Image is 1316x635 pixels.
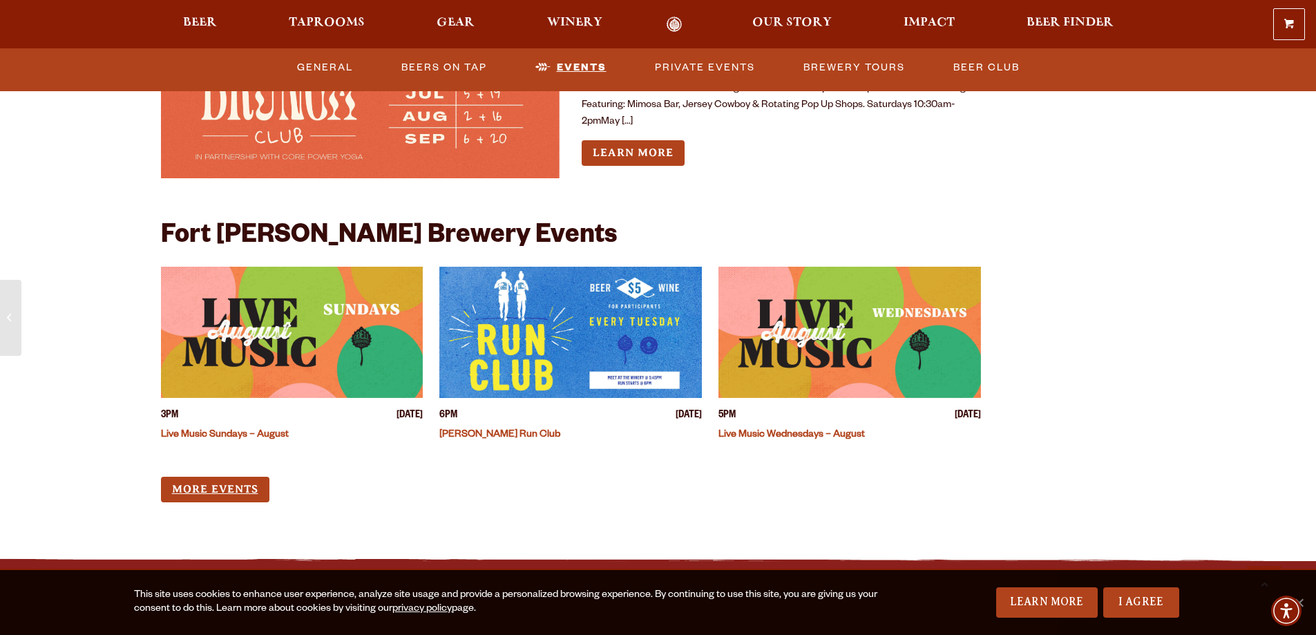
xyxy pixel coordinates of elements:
[134,589,882,616] div: This site uses cookies to enhance user experience, analyze site usage and provide a personalized ...
[1027,17,1114,28] span: Beer Finder
[895,17,964,32] a: Impact
[752,17,832,28] span: Our Story
[676,409,702,424] span: [DATE]
[289,17,365,28] span: Taprooms
[161,267,423,398] a: View event details
[904,17,955,28] span: Impact
[392,604,452,615] a: privacy policy
[439,430,560,441] a: [PERSON_NAME] Run Club
[396,52,493,84] a: Beers on Tap
[428,17,484,32] a: Gear
[1018,17,1123,32] a: Beer Finder
[582,140,685,166] a: Learn more about Yoga & Brunch Club
[798,52,910,84] a: Brewery Tours
[649,52,761,84] a: Private Events
[1247,566,1281,600] a: Scroll to top
[161,430,289,441] a: Live Music Sundays – August
[183,17,217,28] span: Beer
[439,267,702,398] a: View event details
[743,17,841,32] a: Our Story
[174,17,226,32] a: Beer
[280,17,374,32] a: Taprooms
[718,430,865,441] a: Live Music Wednesdays – August
[718,267,981,398] a: View event details
[161,222,617,253] h2: Fort [PERSON_NAME] Brewery Events
[439,409,457,424] span: 6PM
[1271,596,1301,626] div: Accessibility Menu
[538,17,611,32] a: Winery
[718,409,736,424] span: 5PM
[996,587,1098,618] a: Learn More
[437,17,475,28] span: Gear
[161,409,178,424] span: 3PM
[649,17,700,32] a: Odell Home
[397,409,423,424] span: [DATE]
[1103,587,1179,618] a: I Agree
[547,17,602,28] span: Winery
[955,409,981,424] span: [DATE]
[292,52,359,84] a: General
[161,477,269,502] a: More Events (opens in a new window)
[948,52,1025,84] a: Beer Club
[530,52,612,84] a: Events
